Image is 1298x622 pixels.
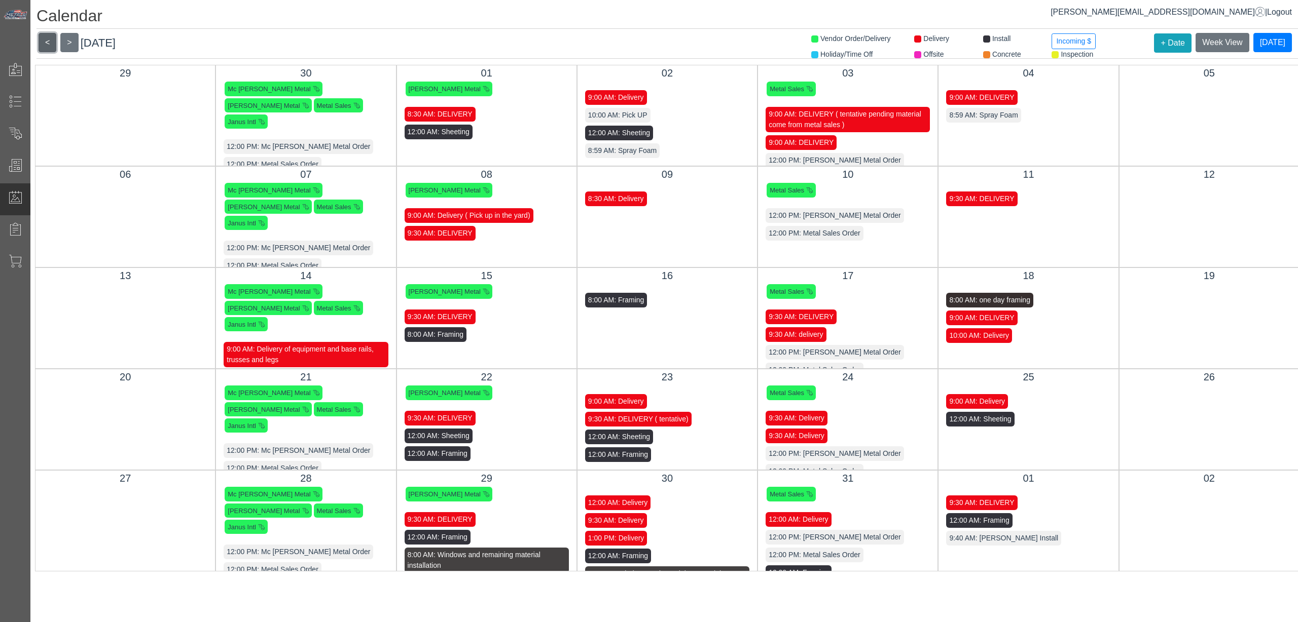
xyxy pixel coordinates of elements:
div: 9:30 AM: Delivery [766,411,827,425]
div: 05 [1127,65,1291,81]
div: 12:00 PM: Mc [PERSON_NAME] Metal Order [224,139,373,154]
div: 15 [405,268,569,283]
span: Metal Sales [770,490,804,498]
div: 8:00 AM: one day framing [946,293,1033,307]
div: 12:00 AM: Sheeting [405,125,473,139]
span: Mc [PERSON_NAME] Metal [228,288,310,295]
span: [PERSON_NAME] Metal [409,288,481,295]
div: 12:00 PM: Metal Sales Order [224,461,321,476]
div: 02 [585,65,749,81]
span: Janus Intl [228,422,256,430]
div: 9:00 AM: Delivery of equipment and base rails, trusses and legs [224,342,388,367]
span: Janus Intl [228,118,256,126]
div: 9:30 AM: DELIVERY [946,191,1017,206]
div: 27 [43,471,207,486]
div: 12:00 AM: Sheeting [585,430,653,444]
div: 12:00 PM: Mc [PERSON_NAME] Metal Order [224,545,373,559]
span: Metal Sales [317,102,351,109]
span: Concrete [992,50,1021,58]
span: Mc [PERSON_NAME] Metal [228,85,310,93]
span: Janus Intl [228,321,256,328]
div: 17 [766,268,930,283]
div: 9:00 AM: DELIVERY [946,310,1017,325]
div: 12:00 AM: Delivery [766,512,832,527]
a: [PERSON_NAME][EMAIL_ADDRESS][DOMAIN_NAME] [1051,8,1265,16]
div: 28 [224,471,388,486]
div: 03 [766,65,930,81]
div: 12:00 PM: Metal Sales Order [766,464,863,479]
div: 02 [1127,471,1291,486]
div: 9:30 AM: Delivery [585,513,647,528]
div: 12:00 AM: Framing [585,447,651,462]
div: 1:00 PM: Delivery [585,531,647,546]
span: [PERSON_NAME] Metal [409,389,481,397]
div: 12:00 PM: Metal Sales Order [766,363,863,377]
h1: Calendar [37,6,1298,29]
div: 18 [946,268,1110,283]
div: 12:00 PM: Metal Sales Order [224,157,321,172]
span: Metal Sales [770,186,804,194]
div: 12 [1127,167,1291,182]
div: 26 [1127,369,1291,384]
div: 12:00 AM: Framing [946,513,1012,528]
div: 9:40 AM: [PERSON_NAME] Install [946,531,1061,546]
span: Metal Sales [317,406,351,413]
div: 19 [1127,268,1291,283]
div: 8:00 AM: Framing [585,293,647,307]
span: Janus Intl [228,523,256,531]
div: 07 [224,167,388,182]
div: 12:00 AM: Framing [405,446,471,461]
div: 12:00 AM: Framing [766,565,832,580]
div: 9:00 AM: Delivery [585,90,647,105]
div: 9:00 AM: DELIVERY [766,135,837,150]
div: 9:00 AM: Delivery [585,394,647,409]
div: 12:00 PM: Metal Sales Order [224,258,321,273]
div: 9:30 AM: DELIVERY [766,309,837,324]
div: | [1051,6,1292,18]
button: < [39,33,56,52]
div: 9:30 AM: DELIVERY [405,411,476,425]
span: Mc [PERSON_NAME] Metal [228,389,310,397]
div: 10:00 AM: Pick UP [585,108,651,123]
span: [DATE] [81,36,116,49]
div: 04 [946,65,1110,81]
span: Metal Sales [770,85,804,93]
div: 9:30 AM: DELIVERY [405,512,476,527]
div: 9:30 AM: delivery [766,327,826,342]
span: Delivery [923,34,949,43]
div: 12:00 PM: [PERSON_NAME] Metal Order [766,446,904,461]
button: > [60,33,78,52]
div: 12:00 PM: [PERSON_NAME] Metal Order [766,208,904,223]
span: Metal Sales [317,304,351,312]
span: [PERSON_NAME] Metal [409,85,481,93]
span: [PERSON_NAME] Metal [228,507,300,515]
div: 12:00 AM: Delivery [585,495,651,510]
div: 12:00 AM: Framing [585,549,651,563]
div: 21 [224,369,388,384]
div: 9:30 AM: DELIVERY [405,226,476,241]
button: [DATE] [1253,33,1292,52]
div: 10 [766,167,930,182]
div: 06 [43,167,207,182]
span: Metal Sales [317,507,351,515]
div: 16 [585,268,749,283]
span: Inspection [1061,50,1093,58]
div: 8:59 AM: Spray Foam [946,108,1021,123]
span: Logout [1267,8,1292,16]
div: 9:30 AM: DELIVERY [946,495,1017,510]
div: 08 [405,167,569,182]
span: Metal Sales [770,288,804,295]
div: 12:00 PM: [PERSON_NAME] Metal Order [766,345,904,360]
button: Incoming $ [1052,33,1095,49]
div: 12:00 PM: Metal Sales Order [766,226,863,241]
div: 9:00 AM: DELIVERY ( tentative pending material come from metal sales ) [766,107,930,132]
div: 12:00 PM: [PERSON_NAME] Metal Order [766,153,904,168]
span: [PERSON_NAME] Metal [228,406,300,413]
div: 8:00 AM: Windows and remaining material installation [585,566,749,592]
div: 9:00 AM: Delivery [946,394,1008,409]
span: [PERSON_NAME] Metal [409,186,481,194]
div: 12:00 AM: Framing [405,530,471,545]
div: 12:00 AM: Sheeting [405,429,473,443]
div: 8:30 AM: Delivery [585,191,647,206]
